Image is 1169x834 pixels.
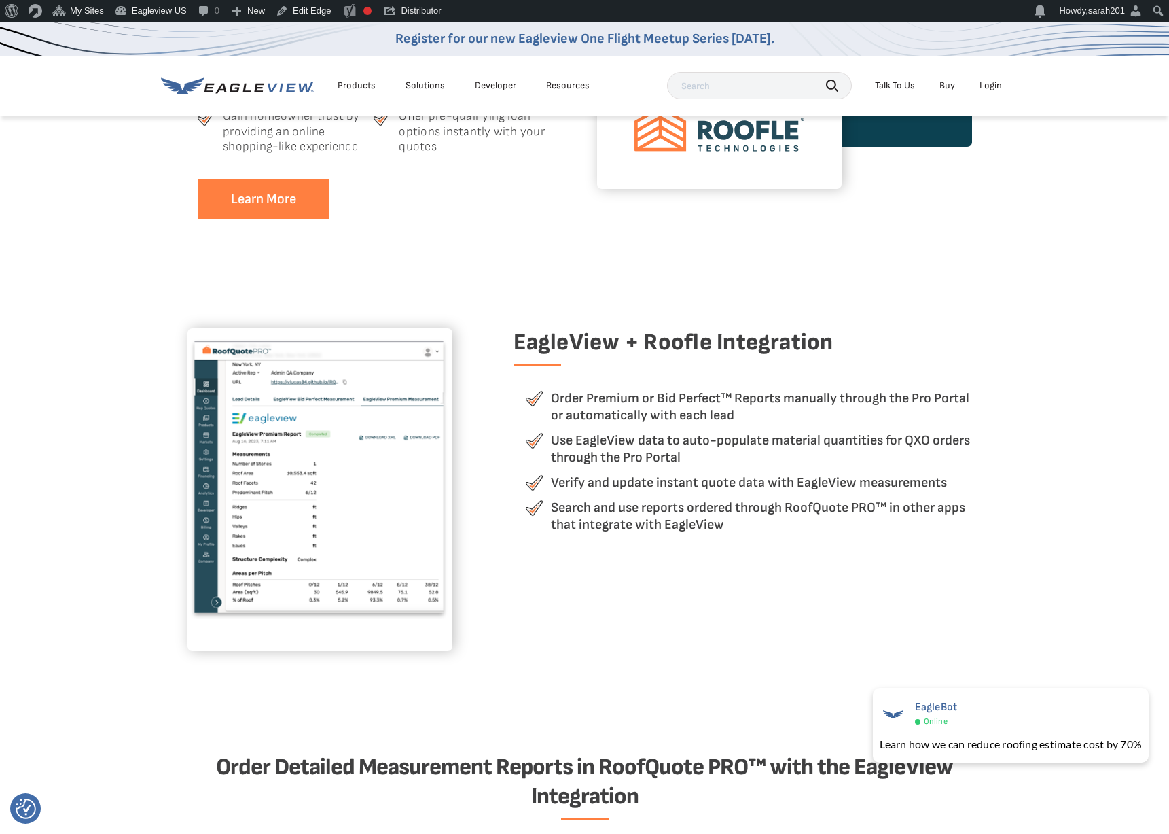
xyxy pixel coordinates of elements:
h6: Order Premium or Bid Perfect™ Reports manually through the Pro Portal or automatically with each ... [551,390,982,424]
div: Login [979,80,1002,92]
span: EagleBot [915,701,958,714]
span: Online [924,716,948,727]
img: Revisit consent button [16,799,36,819]
span: Gain homeowner trust by providing an online shopping-like experience [223,109,374,155]
a: Register for our new Eagleview One Flight Meetup Series [DATE]. [395,31,774,47]
div: Learn how we can reduce roofing estimate cost by 70% [880,736,1142,752]
div: Focus keyphrase not set [363,7,372,15]
div: Solutions [406,80,445,92]
div: Talk To Us [875,80,915,92]
img: EagleBot [880,701,907,728]
a: Buy [939,80,955,92]
a: Developer [475,80,516,92]
div: Resources [546,80,590,92]
h5: Order Detailed Measurement Reports in RoofQuote PRO™ with the EagleView Integration [187,753,982,811]
span: Offer pre-qualifying loan options instantly with your quotes [399,109,550,155]
button: Consent Preferences [16,799,36,819]
a: Learn More [198,179,329,220]
div: Products [338,80,376,92]
span: sarah201 [1088,5,1125,16]
input: Search [667,72,852,99]
h6: Verify and update instant quote data with EagleView measurements [551,474,947,491]
h5: EagleView + Roofle Integration [514,328,982,366]
h6: Use EagleView data to auto-populate material quantities for QXO orders through the Pro Portal [551,432,982,466]
h6: Search and use reports ordered through RoofQuote PRO™ in other apps that integrate with EagleView [551,500,982,534]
